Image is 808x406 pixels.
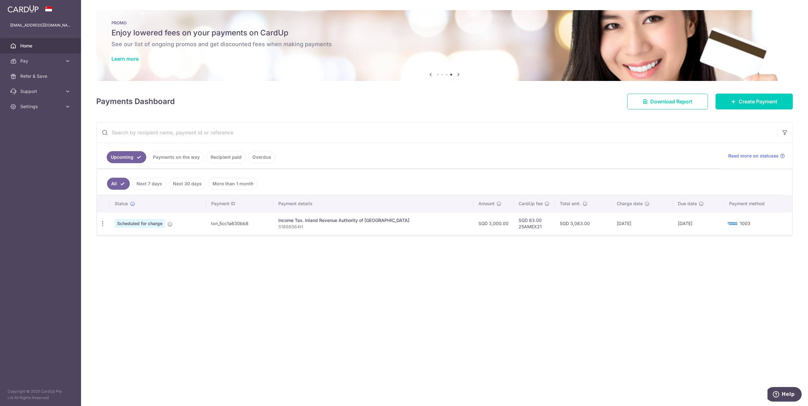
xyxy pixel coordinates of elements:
a: Read more on statuses [728,153,785,159]
span: Due date [678,200,697,207]
p: [EMAIL_ADDRESS][DOMAIN_NAME] [10,22,71,28]
span: Support [20,88,62,95]
a: Next 30 days [169,178,206,190]
span: Create Payment [739,98,777,105]
p: S1686564H [278,224,468,230]
span: Amount [478,200,495,207]
span: CardUp fee [519,200,543,207]
span: Home [20,43,62,49]
a: Download Report [627,94,708,109]
th: Payment details [273,195,473,212]
td: [DATE] [673,212,724,235]
span: Scheduled for charge [115,219,165,228]
span: Settings [20,103,62,110]
p: PROMO [111,20,778,25]
h5: Enjoy lowered fees on your payments on CardUp [111,28,778,38]
td: SGD 3,000.00 [473,212,514,235]
span: Status [115,200,128,207]
h6: See our list of ongoing promos and get discounted fees when making payments [111,40,778,48]
td: txn_5cc1a630bb8 [206,212,274,235]
div: Income Tax. Inland Revenue Authority of [GEOGRAPHIC_DATA] [278,217,468,224]
img: Bank Card [726,220,739,227]
span: Refer & Save [20,73,62,79]
a: More than 1 month [208,178,258,190]
span: Read more on statuses [728,153,779,159]
input: Search by recipient name, payment id or reference [97,122,777,143]
a: Recipient paid [206,151,246,163]
a: Create Payment [716,94,793,109]
img: CardUp [8,5,39,13]
h4: Payments Dashboard [96,96,175,107]
img: Latest Promos banner [96,10,793,81]
td: [DATE] [612,212,673,235]
a: Upcoming [107,151,146,163]
span: 1003 [740,221,750,226]
a: Payments on the way [149,151,204,163]
td: SGD 63.00 25AMEX21 [514,212,555,235]
td: SGD 3,063.00 [555,212,612,235]
a: All [107,178,130,190]
span: Download Report [650,98,692,105]
a: Overdue [248,151,275,163]
th: Payment ID [206,195,274,212]
iframe: Opens a widget where you can find more information [767,387,802,403]
a: Next 7 days [132,178,166,190]
a: Learn more [111,56,139,62]
span: Pay [20,58,62,64]
span: Total amt. [560,200,581,207]
span: Charge date [617,200,643,207]
th: Payment method [724,195,792,212]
